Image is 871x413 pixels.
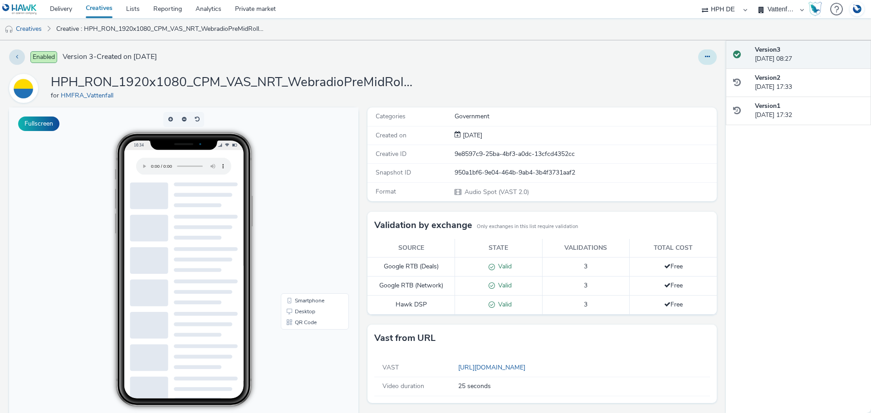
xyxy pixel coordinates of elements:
img: Account DE [850,2,864,17]
img: audio [5,25,14,34]
span: Creative ID [376,150,406,158]
div: [DATE] 17:33 [755,73,864,92]
span: 3 [584,281,587,290]
th: Source [367,239,455,258]
a: HMFRA_Vattenfall [9,84,42,92]
span: Free [664,300,683,309]
span: [DATE] [461,131,482,140]
span: for [51,91,61,100]
span: QR Code [286,212,308,218]
li: Smartphone [274,188,338,199]
strong: Version 1 [755,102,780,110]
span: 16:34 [125,35,135,40]
span: VAST [382,363,399,372]
span: Free [664,262,683,271]
div: Creation 21 August 2025, 17:32 [461,131,482,140]
div: [DATE] 17:32 [755,102,864,120]
a: Creative : HPH_RON_1920x1080_CPM_VAS_NRT_WebradioPreMidRoll_NULL_25s_ImmobilienbesitzerE46-79+PLZ... [52,18,269,40]
li: QR Code [274,209,338,220]
small: Only exchanges in this list require validation [477,223,578,230]
th: Total cost [630,239,717,258]
h3: Vast from URL [374,331,435,345]
span: Smartphone [286,190,315,196]
span: Valid [495,281,512,290]
span: Version 3 - Created on [DATE] [63,52,157,62]
h1: HPH_RON_1920x1080_CPM_VAS_NRT_WebradioPreMidRoll_NULL_25s_ImmobilienbesitzerE46-79+PLZ_Waermepump... [51,74,414,91]
strong: Version 2 [755,73,780,82]
span: Snapshot ID [376,168,411,177]
span: 3 [584,262,587,271]
a: HMFRA_Vattenfall [61,91,117,100]
span: Enabled [30,51,57,63]
a: [URL][DOMAIN_NAME] [458,363,529,372]
span: 3 [584,300,587,309]
strong: Version 3 [755,45,780,54]
td: Hawk DSP [367,295,455,314]
button: Fullscreen [18,117,59,131]
div: [DATE] 08:27 [755,45,864,64]
h3: Validation by exchange [374,219,472,232]
span: Format [376,187,396,196]
li: Desktop [274,199,338,209]
div: 9e8597c9-25ba-4bf3-a0dc-13cfcd4352cc [455,150,716,159]
span: 25 seconds [458,382,491,391]
a: Hawk Academy [808,2,826,16]
img: undefined Logo [2,4,37,15]
img: HMFRA_Vattenfall [10,75,37,102]
span: Video duration [382,382,424,390]
th: Validations [542,239,630,258]
span: Categories [376,112,406,121]
span: Desktop [286,201,306,207]
td: Google RTB (Network) [367,277,455,296]
span: Free [664,281,683,290]
span: Valid [495,300,512,309]
div: Government [455,112,716,121]
img: Hawk Academy [808,2,822,16]
td: Google RTB (Deals) [367,258,455,277]
span: Audio Spot (VAST 2.0) [464,188,529,196]
span: Created on [376,131,406,140]
span: Valid [495,262,512,271]
th: State [455,239,543,258]
div: 950a1bf6-9e04-464b-9ab4-3b4f3731aaf2 [455,168,716,177]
